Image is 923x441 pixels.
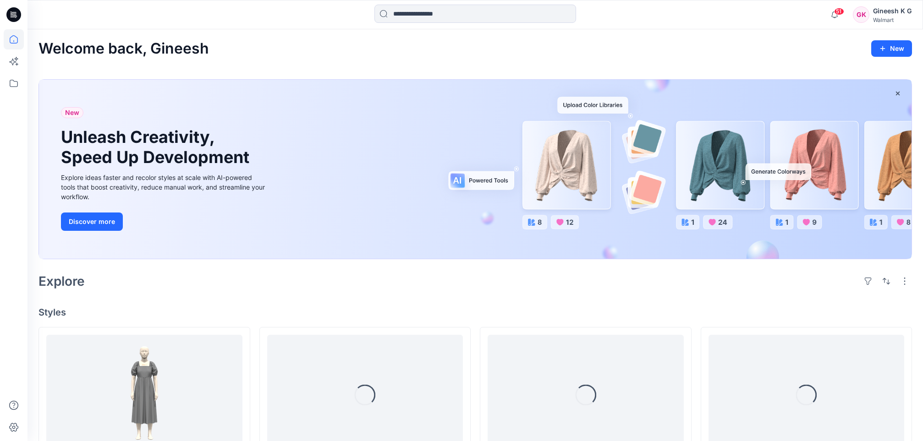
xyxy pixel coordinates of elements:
span: New [65,107,79,118]
button: Discover more [61,212,123,231]
div: Explore ideas faster and recolor styles at scale with AI-powered tools that boost creativity, red... [61,173,267,201]
button: New [871,40,912,57]
span: 51 [834,8,844,15]
div: Walmart [873,16,912,23]
div: Gineesh K G [873,5,912,16]
div: GK [853,6,869,23]
h2: Welcome back, Gineesh [38,40,209,57]
h4: Styles [38,307,912,318]
h2: Explore [38,274,85,289]
h1: Unleash Creativity, Speed Up Development [61,127,253,167]
a: Discover more [61,212,267,231]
